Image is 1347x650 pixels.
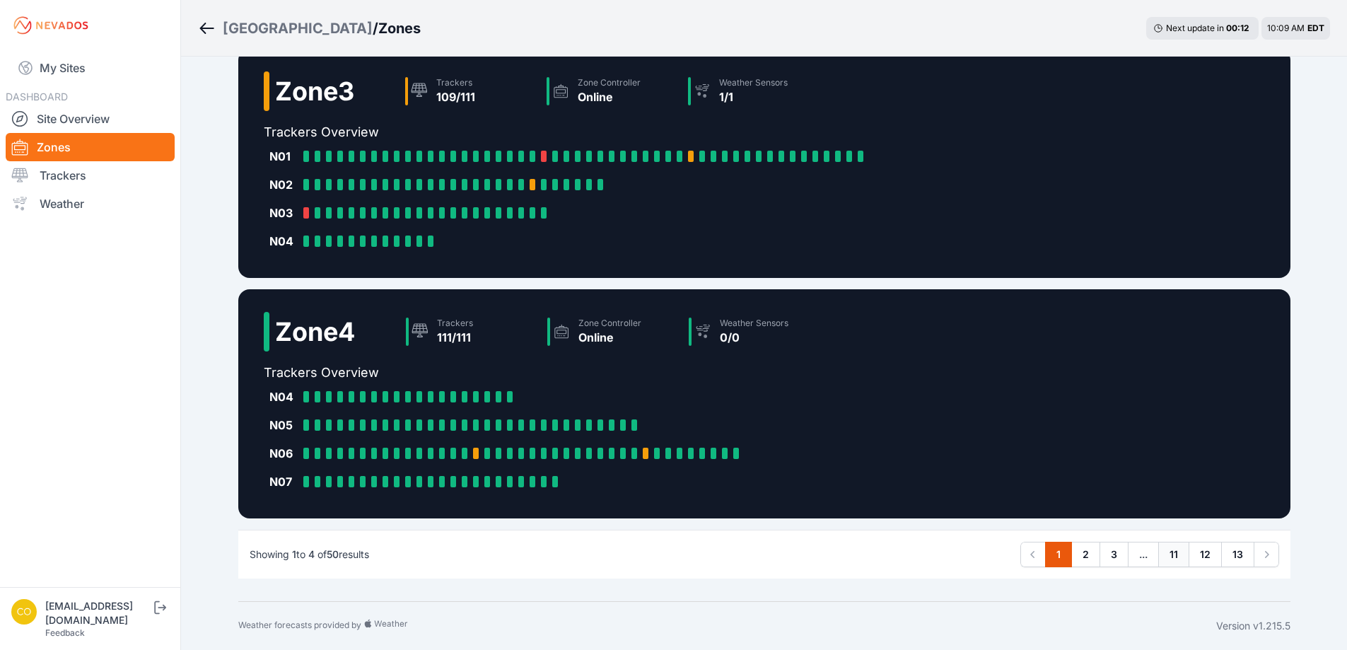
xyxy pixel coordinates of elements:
[238,619,1216,633] div: Weather forecasts provided by
[6,133,175,161] a: Zones
[1216,619,1290,633] div: Version v1.215.5
[292,548,296,560] span: 1
[1158,542,1189,567] a: 11
[719,77,788,88] div: Weather Sensors
[1307,23,1324,33] span: EDT
[264,122,875,142] h2: Trackers Overview
[719,88,788,105] div: 1/1
[1166,23,1224,33] span: Next update in
[436,77,475,88] div: Trackers
[1045,542,1072,567] a: 1
[269,473,298,490] div: N07
[269,233,298,250] div: N04
[1226,23,1252,34] div: 00 : 12
[308,548,315,560] span: 4
[6,161,175,190] a: Trackers
[45,627,85,638] a: Feedback
[198,10,421,47] nav: Breadcrumb
[269,148,298,165] div: N01
[578,329,641,346] div: Online
[437,329,473,346] div: 111/111
[275,77,354,105] h2: Zone 3
[11,599,37,625] img: controlroomoperator@invenergy.com
[269,417,298,434] div: N05
[11,14,91,37] img: Nevados
[378,18,421,38] h3: Zones
[45,599,151,627] div: [EMAIL_ADDRESS][DOMAIN_NAME]
[327,548,339,560] span: 50
[400,71,541,111] a: Trackers109/111
[269,445,298,462] div: N06
[6,105,175,133] a: Site Overview
[437,318,473,329] div: Trackers
[578,88,641,105] div: Online
[373,18,378,38] span: /
[264,363,824,383] h2: Trackers Overview
[400,312,542,352] a: Trackers111/111
[1189,542,1222,567] a: 12
[1221,542,1254,567] a: 13
[578,318,641,329] div: Zone Controller
[683,312,824,352] a: Weather Sensors0/0
[6,51,175,85] a: My Sites
[1071,542,1100,567] a: 2
[1267,23,1305,33] span: 10:09 AM
[1020,542,1279,567] nav: Pagination
[6,91,68,103] span: DASHBOARD
[436,88,475,105] div: 109/111
[269,388,298,405] div: N04
[682,71,824,111] a: Weather Sensors1/1
[1128,542,1159,567] span: ...
[269,176,298,193] div: N02
[223,18,373,38] a: [GEOGRAPHIC_DATA]
[720,318,788,329] div: Weather Sensors
[6,190,175,218] a: Weather
[1100,542,1129,567] a: 3
[578,77,641,88] div: Zone Controller
[250,547,369,562] p: Showing to of results
[720,329,788,346] div: 0/0
[275,318,355,346] h2: Zone 4
[269,204,298,221] div: N03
